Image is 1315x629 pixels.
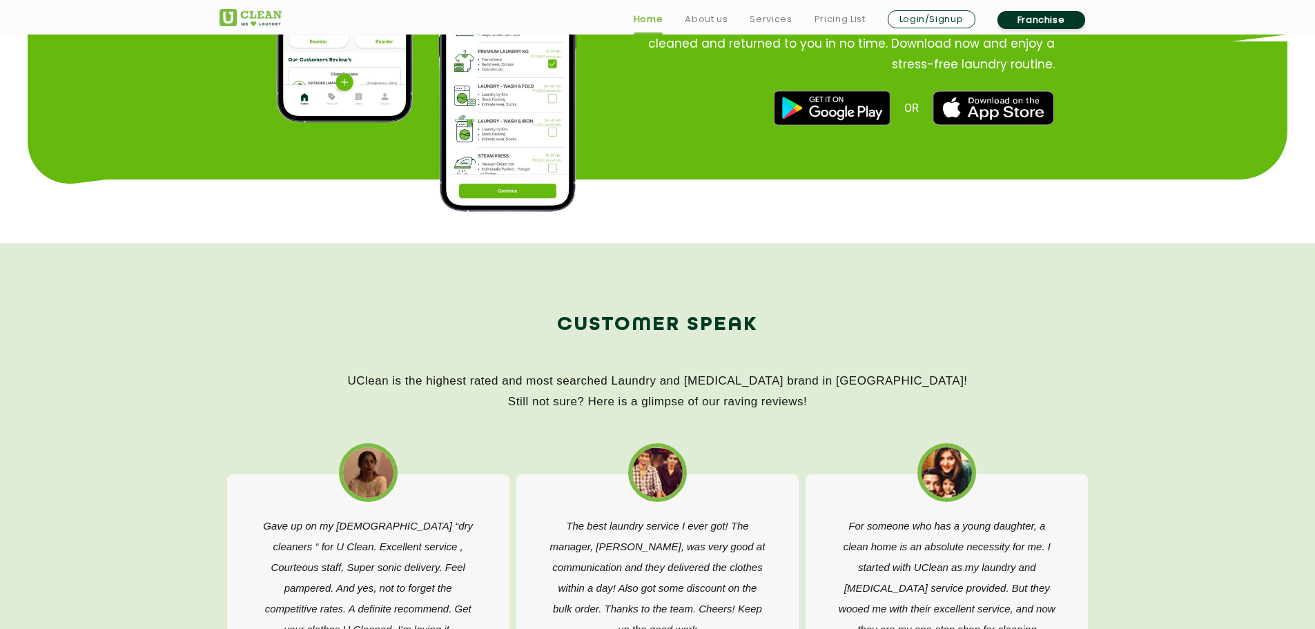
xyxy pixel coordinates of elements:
h2: Customer Speak [220,309,1096,342]
a: Services [750,11,792,28]
a: Home [634,11,663,28]
img: best dry cleaners near me [775,90,890,125]
img: best laundry nearme [343,447,393,498]
img: best dry cleaning near me [632,447,683,498]
p: UClean is the highest rated and most searched Laundry and [MEDICAL_DATA] brand in [GEOGRAPHIC_DAT... [220,371,1096,412]
img: affordable dry cleaning [922,447,972,498]
a: Login/Signup [888,10,975,28]
img: best laundry near me [933,90,1054,125]
img: UClean Laundry and Dry Cleaning [220,9,282,26]
span: OR [904,101,919,115]
a: Franchise [997,11,1085,29]
a: About us [685,11,728,28]
a: Pricing List [815,11,866,28]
